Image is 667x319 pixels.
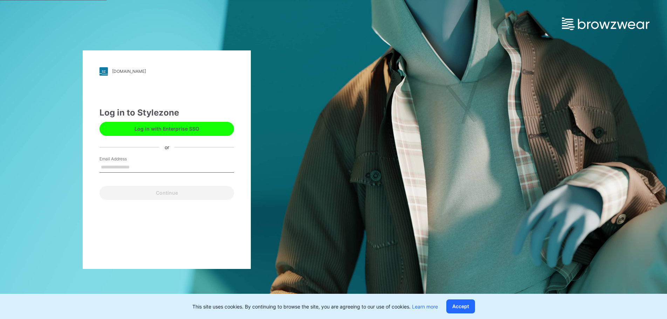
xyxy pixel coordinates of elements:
[192,303,438,310] p: This site uses cookies. By continuing to browse the site, you are agreeing to our use of cookies.
[112,69,146,74] div: [DOMAIN_NAME]
[562,18,649,30] img: browzwear-logo.e42bd6dac1945053ebaf764b6aa21510.svg
[446,299,475,313] button: Accept
[99,106,234,119] div: Log in to Stylezone
[99,156,149,162] label: Email Address
[159,144,175,151] div: or
[412,304,438,310] a: Learn more
[99,67,234,76] a: [DOMAIN_NAME]
[99,67,108,76] img: stylezone-logo.562084cfcfab977791bfbf7441f1a819.svg
[99,122,234,136] button: Log in with Enterprise SSO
